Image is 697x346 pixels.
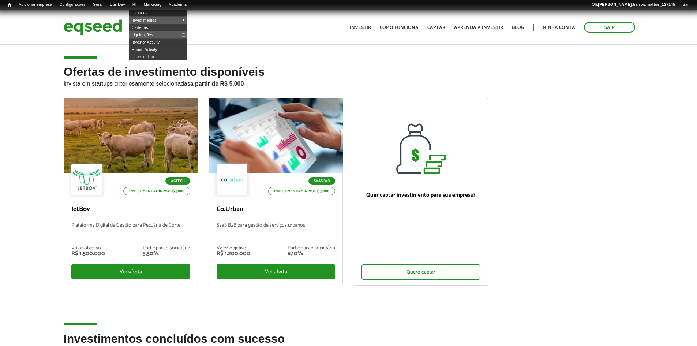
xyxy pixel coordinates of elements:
a: Início [4,2,15,9]
a: Geral [89,2,106,8]
div: 3,50% [143,251,190,257]
p: Quer captar investimento para sua empresa? [361,192,480,198]
div: Participação societária [143,246,190,251]
strong: [PERSON_NAME].barros.mattos_127145 [598,2,675,7]
p: SaaS B2B para gestão de serviços urbanos [217,223,336,238]
div: R$ 1.200.000 [217,251,250,257]
p: Co.Urban [217,205,336,213]
a: Sair [679,2,693,8]
div: Valor objetivo [217,246,250,251]
a: Investir [350,25,371,30]
div: Ver oferta [71,264,190,279]
a: Sair [584,22,635,33]
a: Marketing [140,2,165,8]
a: Como funciona [380,25,419,30]
a: RI [129,2,140,8]
h2: Ofertas de investimento disponíveis [64,66,634,98]
div: R$ 1.500.000 [71,251,105,257]
p: Investimento mínimo: R$ 5.000 [268,187,335,195]
strong: a partir de R$ 5.000 [190,81,244,87]
p: Agtech [165,177,190,185]
div: 8,10% [288,251,335,257]
a: Minha conta [543,25,575,30]
div: Quero captar [361,264,480,280]
span: Início [7,3,11,8]
a: Configurações [56,2,89,8]
div: Valor objetivo [71,246,105,251]
a: Olá[PERSON_NAME].barros.mattos_127145 [588,2,679,8]
a: SaaS B2B Investimento mínimo: R$ 5.000 Co.Urban SaaS B2B para gestão de serviços urbanos Valor ob... [209,98,343,285]
a: Agtech Investimento mínimo: R$ 5.000 JetBov Plataforma Digital de Gestão para Pecuária de Corte V... [64,98,198,285]
img: EqSeed [64,18,122,37]
a: Bus Dev [106,2,129,8]
p: Investimento mínimo: R$ 5.000 [123,187,190,195]
p: Plataforma Digital de Gestão para Pecuária de Corte [71,223,190,238]
a: Quer captar investimento para sua empresa? Quero captar [354,98,488,286]
div: Ver oferta [217,264,336,279]
a: Blog [512,25,524,30]
div: Participação societária [288,246,335,251]
a: Aprenda a investir [454,25,503,30]
a: Academia [165,2,190,8]
a: Usuários [129,9,187,16]
p: JetBov [71,205,190,213]
a: Adicionar empresa [15,2,56,8]
p: SaaS B2B [308,177,335,185]
p: Invista em startups criteriosamente selecionadas [64,78,634,87]
a: Captar [427,25,445,30]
